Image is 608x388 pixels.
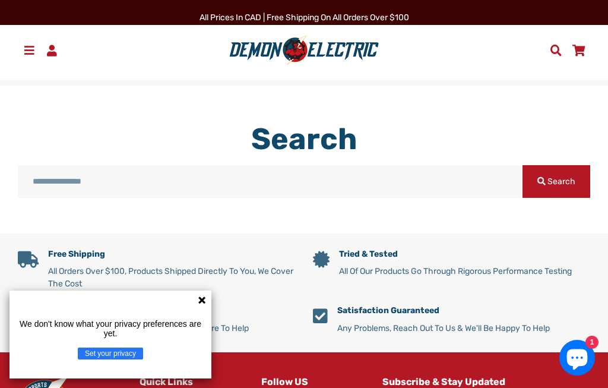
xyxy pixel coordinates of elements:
input: Search our store [18,165,522,198]
h5: Tried & Tested [339,250,572,260]
p: Any Problems, Reach Out To Us & We'll Be Happy To Help [337,322,550,335]
span: All Prices in CAD | Free shipping on all orders over $100 [199,12,409,23]
h5: Free Shipping [48,250,295,260]
p: We don't know what your privacy preferences are yet. [14,319,207,338]
p: All Of Our Products Go Through Rigorous Performance Testing [339,265,572,277]
h4: Quick Links [140,376,243,387]
img: Demon Electric logo [225,35,383,66]
button: Search [522,165,590,198]
h1: Search [18,121,590,157]
h5: Satisfaction Guaranteed [337,306,550,316]
button: Set your privacy [78,348,143,359]
h4: Follow US [261,376,365,387]
span: Search [547,176,575,187]
inbox-online-store-chat: Shopify online store chat [556,340,598,378]
h4: Subscribe & Stay Updated [382,376,590,387]
p: All Orders Over $100, Products Shipped Directly To You, We Cover The Cost [48,265,295,290]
